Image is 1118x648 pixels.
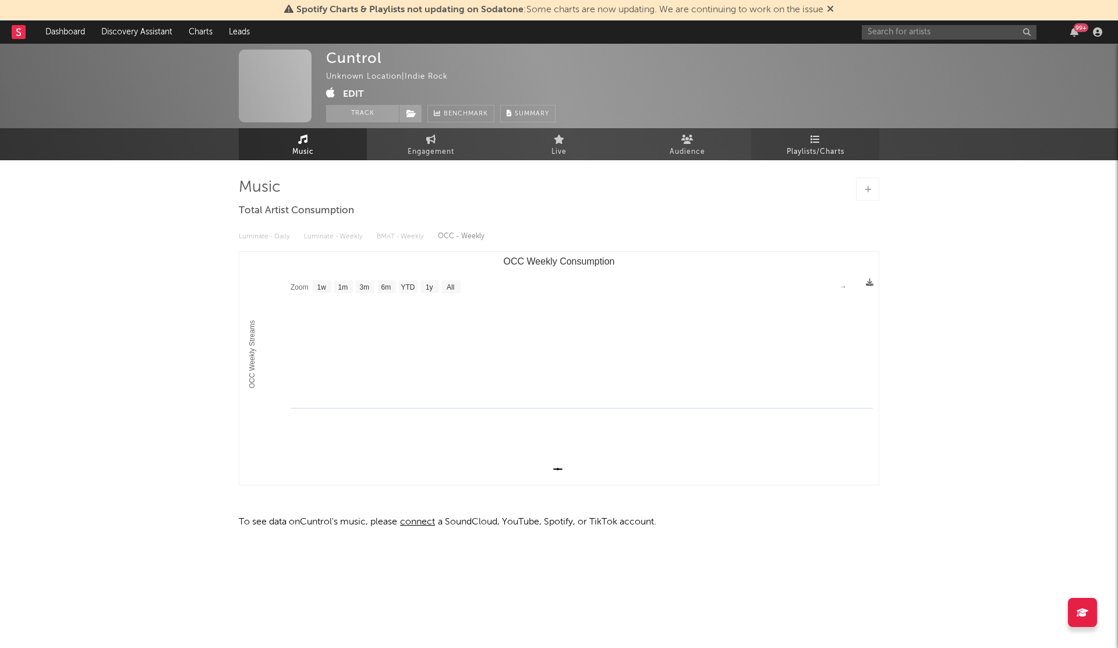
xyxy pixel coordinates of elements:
[444,107,488,121] span: Benchmark
[397,517,438,527] span: connect
[360,283,370,291] text: 3m
[401,283,415,291] text: YTD
[408,145,454,159] span: Engagement
[326,70,461,84] div: Unknown Location | Indie Rock
[840,283,847,291] text: →
[787,145,844,159] span: Playlists/Charts
[827,5,834,15] span: Dismiss
[500,105,556,122] button: Summary
[37,20,93,44] a: Dashboard
[239,204,354,218] span: Total Artist Consumption
[426,283,433,291] text: 1y
[239,252,879,485] svg: OCC Weekly Consumption
[367,128,495,160] a: Engagement
[1074,23,1088,32] div: 99 +
[317,283,327,291] text: 1w
[326,50,382,66] div: Cuntrol
[221,20,258,44] a: Leads
[623,128,751,160] a: Audience
[296,5,823,15] span: : Some charts are now updating. We are continuing to work on the issue
[292,145,314,159] span: Music
[239,515,879,529] p: To see data on Cuntrol 's music, please a SoundCloud, YouTube, Spotify, or TikTok account.
[447,283,454,291] text: All
[381,283,391,291] text: 6m
[751,128,879,160] a: Playlists/Charts
[296,5,523,15] span: Spotify Charts & Playlists not updating on Sodatone
[495,128,623,160] a: Live
[504,256,615,266] text: OCC Weekly Consumption
[551,145,567,159] span: Live
[427,105,494,122] a: Benchmark
[515,111,549,117] span: Summary
[181,20,221,44] a: Charts
[338,283,348,291] text: 1m
[862,25,1036,40] input: Search for artists
[248,320,256,388] text: OCC Weekly Streams
[326,105,399,122] button: Track
[291,283,309,291] text: Zoom
[1070,27,1078,37] button: 99+
[670,145,705,159] span: Audience
[239,128,367,160] a: Music
[93,20,181,44] a: Discovery Assistant
[343,87,364,101] button: Edit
